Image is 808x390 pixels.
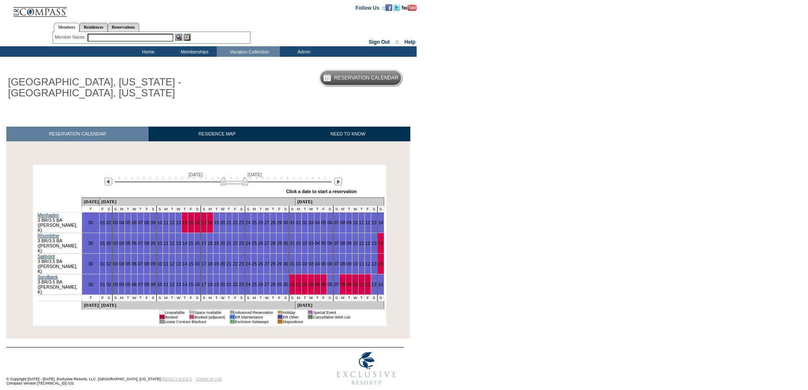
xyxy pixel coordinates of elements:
[377,206,384,212] td: S
[334,220,339,225] a: 07
[308,261,314,266] a: 03
[189,261,194,266] a: 15
[195,220,200,225] a: 16
[217,46,280,57] td: Vacation Collection
[182,206,188,212] td: T
[151,241,156,246] a: 09
[271,261,276,266] a: 28
[372,261,377,266] a: 13
[119,261,124,266] a: 04
[346,206,352,212] td: T
[239,282,244,287] a: 23
[302,261,307,266] a: 02
[220,261,225,266] a: 20
[232,206,238,212] td: F
[112,206,119,212] td: S
[182,220,187,225] a: 14
[364,206,371,212] td: F
[170,220,175,225] a: 12
[202,261,207,266] a: 17
[365,282,370,287] a: 12
[327,261,332,266] a: 06
[286,189,357,194] div: Click a date to start a reservation
[252,220,257,225] a: 25
[271,282,276,287] a: 28
[346,220,351,225] a: 09
[264,220,269,225] a: 27
[99,198,295,206] td: [DATE]
[37,212,82,233] td: 3 BR/3.5 BA ([PERSON_NAME], K)
[334,241,339,246] a: 07
[88,241,93,246] a: 30
[340,261,345,266] a: 08
[82,198,99,206] td: [DATE]
[176,261,181,266] a: 13
[258,282,263,287] a: 26
[157,241,162,246] a: 10
[238,206,245,212] td: S
[194,206,200,212] td: S
[232,295,238,301] td: F
[283,241,288,246] a: 30
[119,241,124,246] a: 04
[163,282,168,287] a: 11
[151,220,156,225] a: 09
[359,206,365,212] td: T
[277,261,282,266] a: 29
[106,282,112,287] a: 02
[295,198,384,206] td: [DATE]
[346,261,351,266] a: 09
[220,241,225,246] a: 20
[385,5,392,10] a: Become our fan on Facebook
[6,75,195,101] h1: [GEOGRAPHIC_DATA], [US_STATE] - [GEOGRAPHIC_DATA], [US_STATE]
[308,206,314,212] td: W
[295,206,302,212] td: M
[258,241,263,246] a: 26
[169,295,175,301] td: T
[151,282,156,287] a: 09
[182,241,187,246] a: 14
[258,261,263,266] a: 26
[308,220,314,225] a: 03
[252,282,257,287] a: 25
[196,377,222,381] a: TERMS OF USE
[144,206,150,212] td: F
[132,220,137,225] a: 06
[125,241,130,246] a: 05
[220,295,226,301] td: W
[182,282,187,287] a: 14
[239,220,244,225] a: 23
[277,241,282,246] a: 29
[175,34,182,41] img: View
[329,348,404,390] img: Exclusive Resorts
[113,220,118,225] a: 03
[125,282,130,287] a: 05
[183,34,191,41] img: Reservations
[359,261,364,266] a: 11
[378,241,383,246] a: 14
[239,261,244,266] a: 23
[88,282,93,287] a: 30
[202,220,207,225] a: 17
[201,295,207,301] td: S
[157,206,163,212] td: S
[144,241,149,246] a: 08
[195,241,200,246] a: 16
[315,241,320,246] a: 04
[327,206,333,212] td: S
[194,295,200,301] td: S
[201,206,207,212] td: S
[340,220,345,225] a: 08
[38,212,59,218] a: Menhaden
[378,282,383,287] a: 14
[125,295,131,301] td: T
[334,75,399,81] h5: Reservation Calendar
[202,241,207,246] a: 17
[6,127,149,141] a: RESERVATION CALENDAR
[302,282,307,287] a: 02
[289,206,295,212] td: S
[296,241,301,246] a: 01
[99,295,106,301] td: F
[226,220,231,225] a: 21
[302,206,308,212] td: T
